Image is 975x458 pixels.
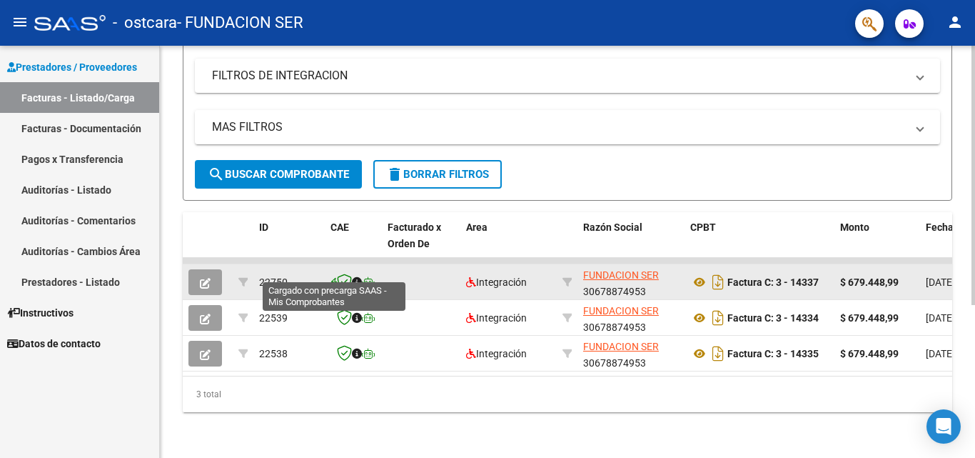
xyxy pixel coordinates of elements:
mat-panel-title: MAS FILTROS [212,119,906,135]
span: Integración [466,312,527,324]
span: 22750 [259,277,288,288]
span: ID [259,221,268,233]
span: Prestadores / Proveedores [7,59,137,75]
datatable-header-cell: Area [460,212,557,275]
span: Integración [466,348,527,359]
strong: Factura C: 3 - 14337 [727,277,819,288]
div: 30678874953 [583,303,679,333]
span: [DATE] [926,312,955,324]
mat-icon: menu [11,14,29,31]
span: [DATE] [926,348,955,359]
datatable-header-cell: CAE [325,212,382,275]
i: Descargar documento [709,342,727,365]
div: 3 total [183,377,952,412]
span: FUNDACION SER [583,269,659,281]
span: CPBT [690,221,716,233]
span: FUNDACION SER [583,305,659,317]
mat-icon: person [946,14,964,31]
datatable-header-cell: CPBT [684,212,834,275]
div: 30678874953 [583,267,679,297]
mat-panel-title: FILTROS DE INTEGRACION [212,68,906,84]
datatable-header-cell: ID [253,212,325,275]
strong: $ 679.448,99 [840,277,899,288]
mat-expansion-panel-header: FILTROS DE INTEGRACION [195,59,940,93]
span: Datos de contacto [7,336,101,352]
strong: $ 679.448,99 [840,312,899,324]
mat-expansion-panel-header: MAS FILTROS [195,110,940,144]
span: Razón Social [583,221,642,233]
strong: Factura C: 3 - 14334 [727,312,819,324]
span: Instructivos [7,305,74,321]
span: Facturado x Orden De [388,221,441,249]
span: [DATE] [926,277,955,288]
datatable-header-cell: Monto [834,212,920,275]
span: Monto [840,221,869,233]
strong: $ 679.448,99 [840,348,899,359]
i: Descargar documento [709,271,727,294]
datatable-header-cell: Razón Social [577,212,684,275]
mat-icon: delete [386,166,403,183]
strong: Factura C: 3 - 14335 [727,348,819,359]
span: Integración [466,277,527,288]
button: Borrar Filtros [373,160,502,189]
div: Open Intercom Messenger [926,409,961,444]
mat-icon: search [208,166,225,183]
span: Area [466,221,487,233]
datatable-header-cell: Facturado x Orden De [382,212,460,275]
span: - ostcara [113,7,177,39]
span: Borrar Filtros [386,168,489,181]
div: 30678874953 [583,339,679,369]
span: Buscar Comprobante [208,168,349,181]
i: Descargar documento [709,307,727,329]
span: 22538 [259,348,288,359]
span: CAE [330,221,349,233]
button: Buscar Comprobante [195,160,362,189]
span: 22539 [259,312,288,324]
span: - FUNDACION SER [177,7,303,39]
span: FUNDACION SER [583,341,659,352]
